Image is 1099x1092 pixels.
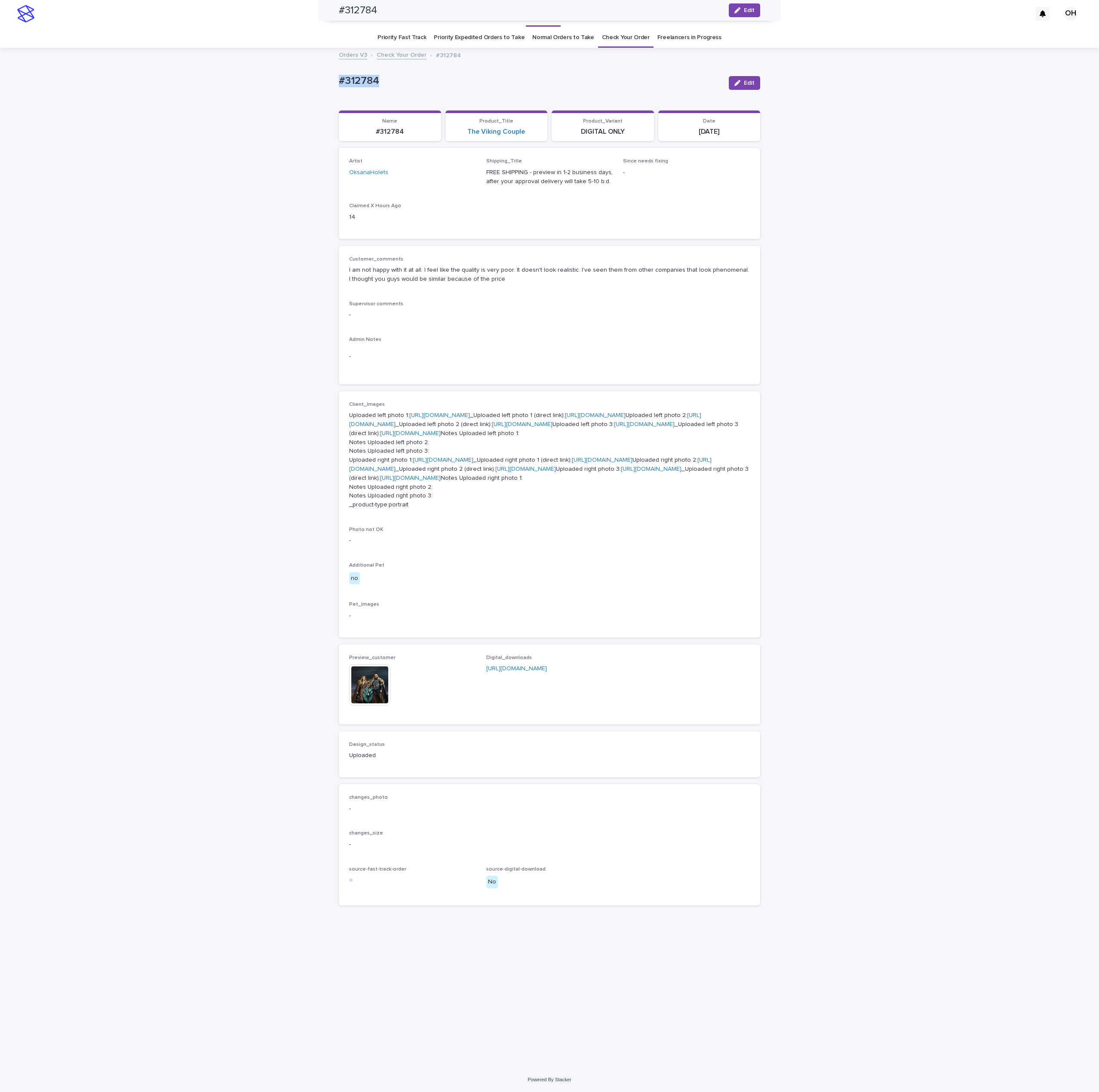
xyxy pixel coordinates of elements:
a: [URL][DOMAIN_NAME] [565,412,626,418]
span: source-digital-download [486,867,546,872]
span: changes_size [349,831,383,836]
button: Edit [729,76,760,90]
span: Supervisor comments [349,301,403,307]
span: Product_Title [479,119,513,124]
a: [URL][DOMAIN_NAME] [380,430,441,436]
p: I am not happy with it at all. I feel like the quality is very poor. It doesn't look realistic. I... [349,266,750,284]
div: OH [1064,7,1078,21]
a: [URL][DOMAIN_NAME] [486,666,547,672]
span: source-fast-track-order [349,867,406,872]
p: #312784 [436,50,461,59]
a: The Viking Couple [467,128,525,136]
p: - [349,536,750,545]
div: no [349,572,360,585]
p: - [349,840,750,849]
a: [URL][DOMAIN_NAME] [492,421,553,427]
p: #312784 [344,128,436,136]
a: [URL][DOMAIN_NAME] [413,457,473,463]
a: [URL][DOMAIN_NAME] [572,457,632,463]
span: Name [382,119,397,124]
a: [URL][DOMAIN_NAME] [409,412,470,418]
p: - [349,611,750,620]
a: Priority Fast Track [378,28,426,48]
a: [URL][DOMAIN_NAME] [380,475,441,481]
span: Artist [349,159,362,164]
p: - [623,168,750,177]
span: Admin Notes [349,337,381,342]
p: - [349,804,750,813]
p: Uploaded [349,751,476,760]
p: FREE SHIPPING - preview in 1-2 business days, after your approval delivery will take 5-10 b.d. [486,168,613,186]
a: [URL][DOMAIN_NAME] [495,466,556,472]
p: 14 [349,213,476,222]
a: Normal Orders to Take [532,28,594,48]
a: Check Your Order [602,28,650,48]
a: OksanaHolets [349,168,388,177]
span: Shipping_Title [486,159,522,164]
p: [DATE] [663,128,755,136]
span: Client_Images [349,402,385,407]
a: Powered By Stacker [528,1077,571,1082]
p: DIGITAL ONLY [557,128,649,136]
p: #312784 [339,75,722,87]
a: Priority Expedited Orders to Take [434,28,525,48]
span: Product_Variant [583,119,623,124]
p: Uploaded left photo 1: _Uploaded left photo 1 (direct link): Uploaded left photo 2: _Uploaded lef... [349,411,750,509]
span: Design_status [349,742,385,747]
a: Check Your Order [377,49,427,59]
span: Pet_Images [349,602,379,607]
p: - [349,352,750,361]
a: Orders V3 [339,49,367,59]
span: Customer_comments [349,257,403,262]
span: Additional Pet [349,563,384,568]
span: Claimed X Hours Ago [349,203,401,209]
span: Date [703,119,715,124]
p: - [349,310,750,319]
span: changes_photo [349,795,388,800]
a: [URL][DOMAIN_NAME] [614,421,675,427]
a: [URL][DOMAIN_NAME] [621,466,682,472]
span: Photo not OK [349,527,383,532]
img: stacker-logo-s-only.png [17,5,34,22]
span: Edit [744,80,755,86]
a: Freelancers in Progress [657,28,721,48]
span: Preview_customer [349,655,396,660]
span: Since needs fixing [623,159,668,164]
span: Digital_downloads [486,655,532,660]
div: No [486,876,498,888]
